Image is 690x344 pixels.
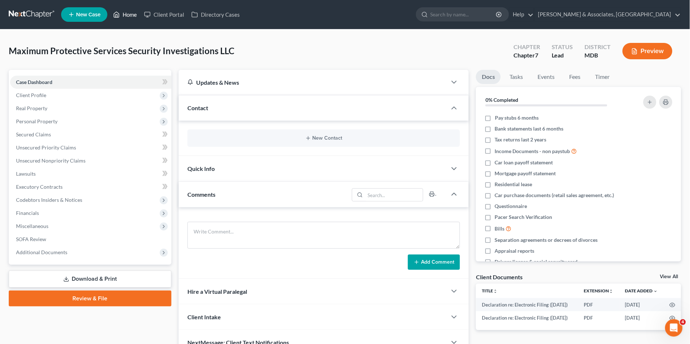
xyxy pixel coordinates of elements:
input: Search... [365,189,423,201]
td: PDF [578,311,619,324]
span: Contact [187,104,208,111]
span: Unsecured Priority Claims [16,144,76,151]
a: View All [660,274,678,279]
a: Tasks [504,70,529,84]
div: Lead [552,51,573,60]
span: Client Intake [187,313,221,320]
strong: 0% Completed [485,97,518,103]
iframe: Intercom live chat [665,319,683,337]
button: Preview [623,43,673,59]
td: [DATE] [619,311,664,324]
a: Review & File [9,291,171,307]
td: Declaration re: Electronic Filing ([DATE]) [476,311,578,324]
span: SOFA Review [16,236,46,242]
a: Client Portal [140,8,188,21]
span: Appraisal reports [495,247,535,255]
a: Secured Claims [10,128,171,141]
span: 7 [535,52,538,59]
button: New Contact [193,135,454,141]
span: Lawsuits [16,171,36,177]
td: PDF [578,298,619,311]
a: Date Added expand_more [625,288,658,293]
a: Home [110,8,140,21]
span: Comments [187,191,215,198]
div: Status [552,43,573,51]
div: MDB [585,51,611,60]
a: [PERSON_NAME] & Associates, [GEOGRAPHIC_DATA] [535,8,681,21]
span: Car loan payoff statement [495,159,553,166]
input: Search by name... [431,8,497,21]
span: Questionnaire [495,203,527,210]
i: unfold_more [493,289,497,293]
a: Lawsuits [10,167,171,180]
span: Mortgage payoff statement [495,170,556,177]
div: Chapter [513,51,540,60]
a: Extensionunfold_more [584,288,614,293]
a: Fees [563,70,587,84]
a: Docs [476,70,501,84]
span: Tax returns last 2 years [495,136,547,143]
div: District [585,43,611,51]
a: Executory Contracts [10,180,171,193]
a: Help [509,8,534,21]
span: Secured Claims [16,131,51,137]
span: Miscellaneous [16,223,48,229]
a: Titleunfold_more [482,288,497,293]
a: Unsecured Nonpriority Claims [10,154,171,167]
span: Drivers license & social security card [495,258,578,265]
i: unfold_more [609,289,614,293]
span: Car purchase documents (retail sales agreement, etc.) [495,192,614,199]
a: Directory Cases [188,8,243,21]
span: Pacer Search Verification [495,213,552,221]
a: Download & Print [9,271,171,288]
button: Add Comment [408,255,460,270]
td: [DATE] [619,298,664,311]
span: Case Dashboard [16,79,52,85]
i: expand_more [654,289,658,293]
span: Additional Documents [16,249,67,255]
span: Client Profile [16,92,46,98]
span: Bills [495,225,505,232]
a: Unsecured Priority Claims [10,141,171,154]
span: Bank statements last 6 months [495,125,564,132]
span: New Case [76,12,100,17]
span: Unsecured Nonpriority Claims [16,157,86,164]
span: Pay stubs 6 months [495,114,539,121]
span: Maximum Protective Services Security Investigations LLC [9,45,234,56]
a: Events [532,70,560,84]
a: SOFA Review [10,233,171,246]
span: Residential lease [495,181,532,188]
td: Declaration re: Electronic Filing ([DATE]) [476,298,578,311]
span: 4 [680,319,686,325]
span: Real Property [16,105,47,111]
span: Financials [16,210,39,216]
span: Codebtors Insiders & Notices [16,197,82,203]
a: Timer [590,70,616,84]
span: Separation agreements or decrees of divorces [495,236,598,244]
span: Income Documents - non paystub [495,148,570,155]
div: Chapter [513,43,540,51]
span: Personal Property [16,118,57,124]
span: Quick Info [187,165,215,172]
div: Updates & News [187,79,438,86]
span: Executory Contracts [16,184,63,190]
div: Client Documents [476,273,523,281]
a: Case Dashboard [10,76,171,89]
span: Hire a Virtual Paralegal [187,288,247,295]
